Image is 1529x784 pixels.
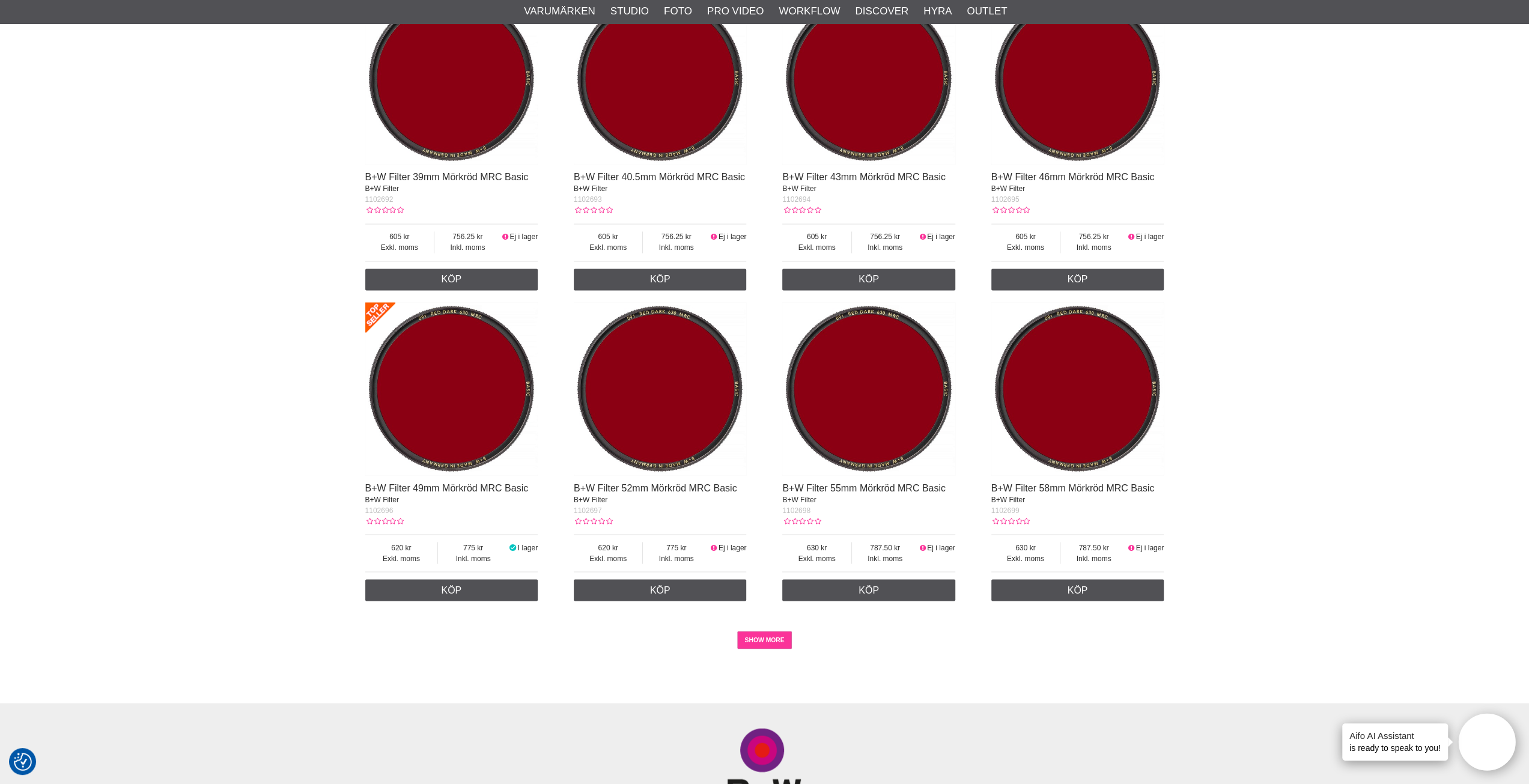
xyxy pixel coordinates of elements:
a: Discover [855,4,908,19]
span: B+W Filter [991,495,1025,503]
span: Ej i lager [719,543,747,552]
span: 630 [782,542,851,553]
img: Revisit consent button [14,753,32,771]
span: Inkl. moms [643,553,710,564]
i: Ej i lager [1127,232,1136,241]
a: Köp [365,269,538,290]
span: 1102695 [991,195,1020,204]
div: Kundbetyg: 0 [365,515,404,526]
span: Inkl. moms [434,242,501,253]
span: Exkl. moms [782,553,851,564]
div: is ready to speak to you! [1342,723,1448,761]
span: B+W Filter [991,184,1025,193]
span: 1102694 [782,195,810,204]
div: Kundbetyg: 0 [991,205,1030,216]
img: B+W Filter 55mm Mörkröd MRC Basic [782,302,955,475]
a: B+W Filter 58mm Mörkröd MRC Basic [991,482,1155,493]
span: Inkl. moms [438,553,508,564]
a: B+W Filter 49mm Mörkröd MRC Basic [365,482,529,493]
div: Kundbetyg: 0 [574,205,612,216]
a: Köp [365,579,538,601]
a: Varumärken [524,4,595,19]
span: B+W Filter [574,184,607,193]
a: B+W Filter 40.5mm Mörkröd MRC Basic [574,172,745,182]
span: Ej i lager [509,232,538,241]
span: Inkl. moms [852,553,919,564]
div: Kundbetyg: 0 [782,205,821,216]
div: Kundbetyg: 0 [782,515,821,526]
span: Exkl. moms [574,553,643,564]
i: Ej i lager [710,543,719,552]
a: B+W Filter 39mm Mörkröd MRC Basic [365,172,529,182]
h4: Aifo AI Assistant [1349,729,1441,742]
span: B+W Filter [365,495,399,503]
a: Hyra [923,4,952,19]
a: Köp [991,269,1164,290]
span: 787.50 [1060,542,1127,553]
a: Pro Video [707,4,764,19]
span: Exkl. moms [574,242,643,253]
a: Köp [782,269,955,290]
a: Köp [574,269,747,290]
a: Köp [991,579,1164,601]
span: Inkl. moms [1060,242,1127,253]
a: B+W Filter 46mm Mörkröd MRC Basic [991,172,1155,182]
span: B+W Filter [782,495,816,503]
span: Exkl. moms [782,242,851,253]
a: Köp [574,579,747,601]
button: Samtyckesinställningar [14,751,32,773]
a: Workflow [779,4,840,19]
span: 620 [365,542,438,553]
a: B+W Filter 43mm Mörkröd MRC Basic [782,172,946,182]
a: Foto [664,4,692,19]
span: Inkl. moms [643,242,710,253]
span: 787.50 [852,542,919,553]
span: 1102699 [991,506,1020,514]
span: Inkl. moms [1060,553,1127,564]
a: SHOW MORE [737,631,792,649]
i: Ej i lager [1127,543,1136,552]
span: Ej i lager [1135,543,1164,552]
span: B+W Filter [574,495,607,503]
img: B+W Filter 49mm Mörkröd MRC Basic [365,302,538,475]
span: B+W Filter [782,184,816,193]
span: 756.25 [852,231,919,242]
div: Kundbetyg: 0 [365,205,404,216]
span: 630 [991,542,1060,553]
i: Ej i lager [918,232,927,241]
span: 605 [991,231,1060,242]
a: Outlet [967,4,1007,19]
span: 605 [574,231,643,242]
a: Köp [782,579,955,601]
span: Exkl. moms [365,242,434,253]
a: Studio [610,4,649,19]
i: I lager [508,543,518,552]
i: Ej i lager [501,232,510,241]
span: 1102697 [574,506,602,514]
span: Exkl. moms [991,242,1060,253]
a: B+W Filter 52mm Mörkröd MRC Basic [574,482,737,493]
span: B+W Filter [365,184,399,193]
span: 756.25 [434,231,501,242]
span: 775 [438,542,508,553]
span: Exkl. moms [365,553,438,564]
a: B+W Filter 55mm Mörkröd MRC Basic [782,482,946,493]
span: 756.25 [643,231,710,242]
span: Ej i lager [927,543,955,552]
img: B+W Filter 58mm Mörkröd MRC Basic [991,302,1164,475]
span: Inkl. moms [852,242,919,253]
i: Ej i lager [918,543,927,552]
span: 1102698 [782,506,810,514]
span: 605 [365,231,434,242]
span: 775 [643,542,710,553]
div: Kundbetyg: 0 [574,515,612,526]
span: 605 [782,231,851,242]
img: B+W Filter 52mm Mörkröd MRC Basic [574,302,747,475]
div: Kundbetyg: 0 [991,515,1030,526]
i: Ej i lager [710,232,719,241]
span: 620 [574,542,643,553]
span: Ej i lager [719,232,747,241]
span: Ej i lager [1135,232,1164,241]
span: 1102692 [365,195,394,204]
span: Ej i lager [927,232,955,241]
